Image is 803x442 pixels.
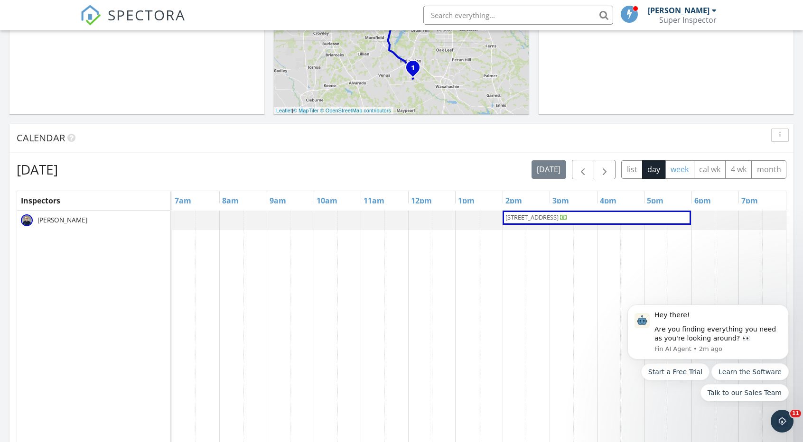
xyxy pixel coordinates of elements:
button: Previous day [572,160,594,179]
a: 5pm [644,193,666,208]
a: 8am [220,193,241,208]
button: 4 wk [725,160,752,179]
span: SPECTORA [108,5,186,25]
a: 6pm [692,193,713,208]
span: Inspectors [21,195,60,206]
a: 9am [267,193,289,208]
a: 7am [172,193,194,208]
div: [PERSON_NAME] [648,6,710,15]
div: 5617 S 14th St, Midlothian, TX 76065 [413,67,419,73]
a: Leaflet [276,108,292,113]
iframe: Intercom notifications message [613,297,803,407]
a: 7pm [739,193,760,208]
span: [STREET_ADDRESS] [505,213,559,221]
button: month [751,160,786,179]
button: day [642,160,666,179]
a: 2pm [503,193,524,208]
a: 4pm [598,193,619,208]
span: Calendar [17,131,65,144]
h2: [DATE] [17,160,58,179]
a: © MapTiler [293,108,319,113]
a: 1pm [456,193,477,208]
a: © OpenStreetMap contributors [320,108,391,113]
button: [DATE] [532,160,566,179]
img: jeff_howell_original__crop.jpeg [21,214,33,226]
input: Search everything... [423,6,613,25]
a: SPECTORA [80,13,186,33]
button: cal wk [694,160,726,179]
div: Super Inspector [659,15,717,25]
a: 10am [314,193,340,208]
iframe: Intercom live chat [771,410,794,433]
a: 3pm [550,193,571,208]
div: | [274,107,393,115]
button: week [665,160,694,179]
span: 11 [790,410,801,417]
img: The Best Home Inspection Software - Spectora [80,5,101,26]
button: list [621,160,643,179]
a: 12pm [409,193,434,208]
a: 11am [361,193,387,208]
span: [PERSON_NAME] [36,215,89,225]
button: Next day [594,160,616,179]
i: 1 [411,65,415,72]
